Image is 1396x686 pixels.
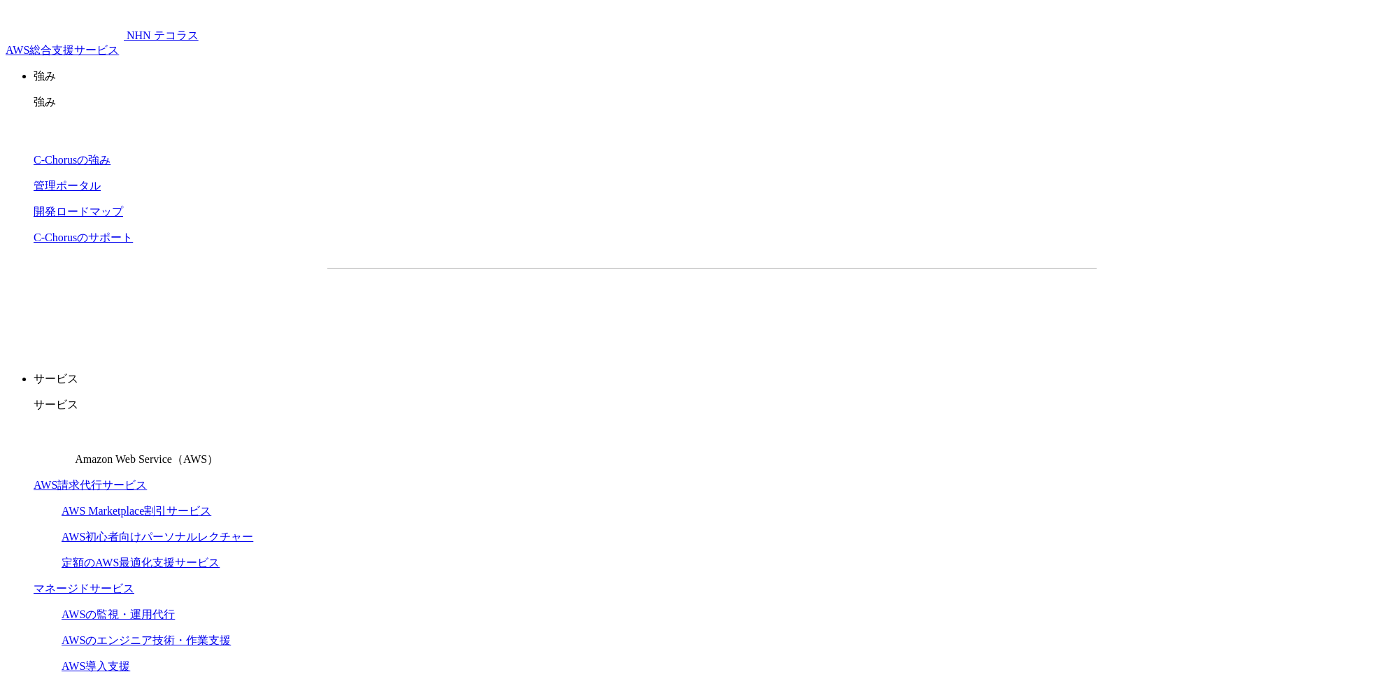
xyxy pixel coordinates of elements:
a: AWS総合支援サービス C-Chorus NHN テコラスAWS総合支援サービス [6,29,199,56]
a: AWS初心者向けパーソナルレクチャー [62,531,253,543]
a: 管理ポータル [34,180,101,192]
a: C-Chorusの強み [34,154,111,166]
a: AWSの監視・運用代行 [62,608,175,620]
a: マネージドサービス [34,583,134,594]
img: Amazon Web Service（AWS） [34,424,73,463]
a: まずは相談する [719,291,944,326]
a: 開発ロードマップ [34,206,123,217]
a: C-Chorusのサポート [34,231,133,243]
span: Amazon Web Service（AWS） [75,453,218,465]
a: AWS導入支援 [62,660,130,672]
p: サービス [34,398,1390,413]
a: 資料を請求する [480,291,705,326]
img: AWS総合支援サービス C-Chorus [6,6,124,39]
p: サービス [34,372,1390,387]
a: AWS Marketplace割引サービス [62,505,211,517]
p: 強み [34,95,1390,110]
a: AWSのエンジニア技術・作業支援 [62,634,231,646]
p: 強み [34,69,1390,84]
img: 矢印 [921,306,932,311]
img: 矢印 [682,306,693,311]
a: 定額のAWS最適化支援サービス [62,557,220,569]
a: AWS請求代行サービス [34,479,147,491]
